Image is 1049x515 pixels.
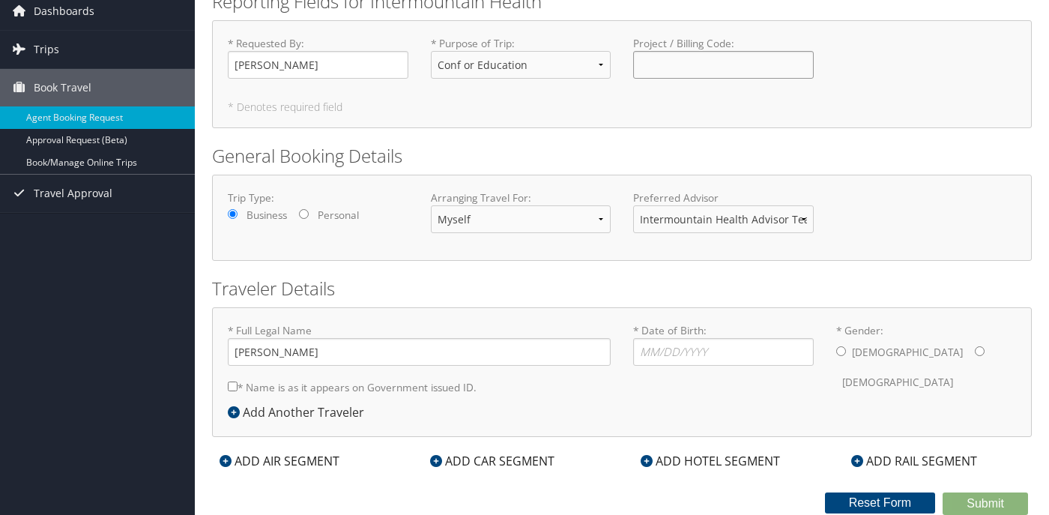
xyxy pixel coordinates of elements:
[852,338,963,367] label: [DEMOGRAPHIC_DATA]
[633,452,787,470] div: ADD HOTEL SEGMENT
[228,373,477,401] label: * Name is as it appears on Government issued ID.
[228,338,611,366] input: * Full Legal Name
[943,493,1028,515] button: Submit
[228,382,238,391] input: * Name is as it appears on Government issued ID.
[633,190,814,205] label: Preferred Advisor
[633,338,814,366] input: * Date of Birth:
[228,190,408,205] label: Trip Type:
[431,51,611,79] select: * Purpose of Trip:
[34,31,59,68] span: Trips
[318,208,359,223] label: Personal
[34,175,112,212] span: Travel Approval
[228,323,611,366] label: * Full Legal Name
[212,452,347,470] div: ADD AIR SEGMENT
[844,452,985,470] div: ADD RAIL SEGMENT
[34,69,91,106] span: Book Travel
[431,190,611,205] label: Arranging Travel For:
[836,346,846,356] input: * Gender:[DEMOGRAPHIC_DATA][DEMOGRAPHIC_DATA]
[633,323,814,366] label: * Date of Birth:
[975,346,985,356] input: * Gender:[DEMOGRAPHIC_DATA][DEMOGRAPHIC_DATA]
[228,403,372,421] div: Add Another Traveler
[212,276,1032,301] h2: Traveler Details
[836,323,1017,397] label: * Gender:
[228,102,1016,112] h5: * Denotes required field
[423,452,562,470] div: ADD CAR SEGMENT
[431,36,611,91] label: * Purpose of Trip :
[228,51,408,79] input: * Requested By:
[633,36,814,79] label: Project / Billing Code :
[842,368,953,397] label: [DEMOGRAPHIC_DATA]
[228,36,408,79] label: * Requested By :
[633,51,814,79] input: Project / Billing Code:
[247,208,287,223] label: Business
[212,143,1032,169] h2: General Booking Details
[825,493,936,514] button: Reset Form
